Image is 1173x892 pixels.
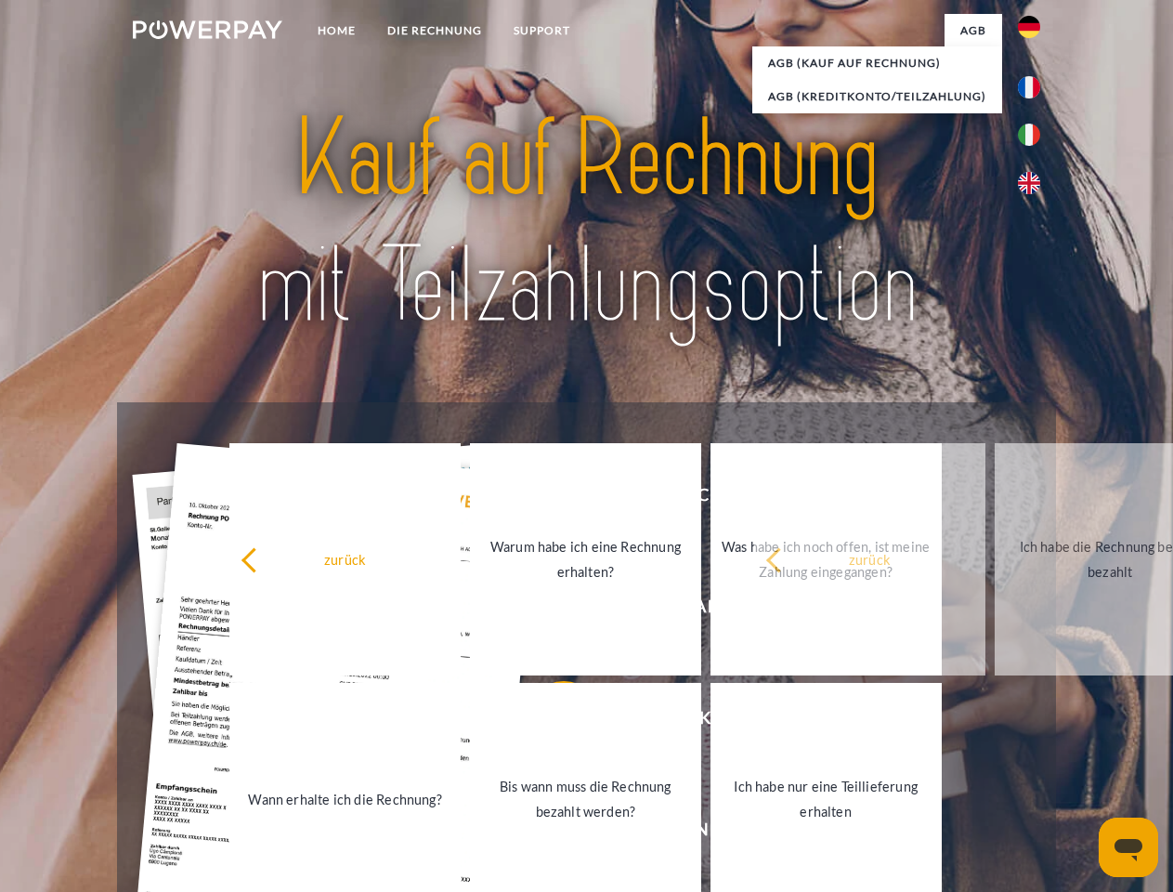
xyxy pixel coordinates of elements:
[710,443,942,676] a: Was habe ich noch offen, ist meine Zahlung eingegangen?
[1099,818,1158,877] iframe: Schaltfläche zum Öffnen des Messaging-Fensters
[371,14,498,47] a: DIE RECHNUNG
[1018,16,1040,38] img: de
[481,534,690,584] div: Warum habe ich eine Rechnung erhalten?
[177,89,996,356] img: title-powerpay_de.svg
[1018,172,1040,194] img: en
[765,546,974,571] div: zurück
[498,14,586,47] a: SUPPORT
[133,20,282,39] img: logo-powerpay-white.svg
[752,46,1002,80] a: AGB (Kauf auf Rechnung)
[752,80,1002,113] a: AGB (Kreditkonto/Teilzahlung)
[722,534,931,584] div: Was habe ich noch offen, ist meine Zahlung eingegangen?
[945,14,1002,47] a: agb
[302,14,371,47] a: Home
[1018,76,1040,98] img: fr
[241,786,450,811] div: Wann erhalte ich die Rechnung?
[1018,124,1040,146] img: it
[481,774,690,824] div: Bis wann muss die Rechnung bezahlt werden?
[241,546,450,571] div: zurück
[722,774,931,824] div: Ich habe nur eine Teillieferung erhalten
